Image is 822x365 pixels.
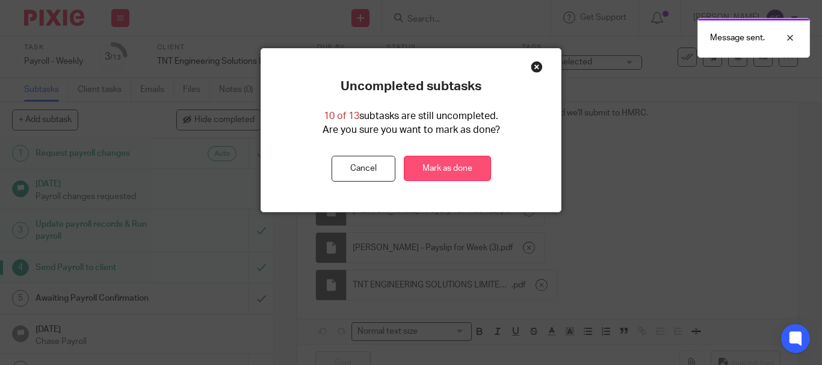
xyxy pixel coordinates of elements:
[531,61,543,73] div: Close this dialog window
[324,111,359,121] span: 10 of 13
[710,32,765,44] p: Message sent.
[341,79,481,94] p: Uncompleted subtasks
[332,156,395,182] button: Cancel
[323,123,500,137] p: Are you sure you want to mark as done?
[404,156,491,182] a: Mark as done
[324,109,498,123] p: subtasks are still uncompleted.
